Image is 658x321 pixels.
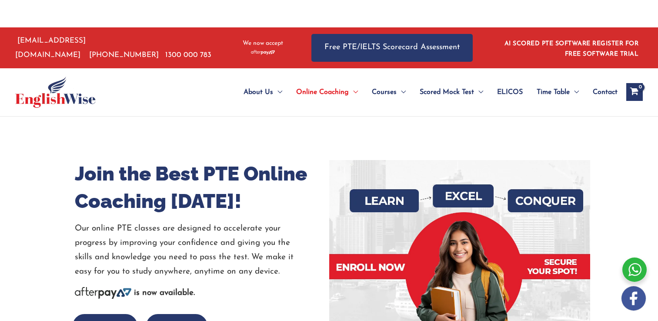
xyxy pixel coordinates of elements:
span: Menu Toggle [397,77,406,107]
a: AI SCORED PTE SOFTWARE REGISTER FOR FREE SOFTWARE TRIAL [504,40,639,57]
span: Courses [372,77,397,107]
a: 1300 000 783 [165,51,211,59]
span: Scored Mock Test [420,77,474,107]
aside: Header Widget 1 [499,33,643,62]
a: Contact [586,77,618,107]
h1: Join the Best PTE Online Coaching [DATE]! [75,160,323,215]
span: Online Coaching [296,77,349,107]
a: About UsMenu Toggle [237,77,289,107]
span: Time Table [537,77,570,107]
a: Scored Mock TestMenu Toggle [413,77,490,107]
a: Online CoachingMenu Toggle [289,77,365,107]
span: Menu Toggle [474,77,483,107]
span: ELICOS [497,77,523,107]
a: CoursesMenu Toggle [365,77,413,107]
p: Our online PTE classes are designed to accelerate your progress by improving your confidence and ... [75,221,323,279]
a: [PHONE_NUMBER] [89,51,159,59]
img: Afterpay-Logo [251,50,275,55]
a: [EMAIL_ADDRESS][DOMAIN_NAME] [15,37,86,59]
img: white-facebook.png [621,286,646,311]
b: is now available. [134,289,195,297]
nav: Site Navigation: Main Menu [223,77,618,107]
img: cropped-ew-logo [15,77,96,108]
span: Menu Toggle [349,77,358,107]
a: Free PTE/IELTS Scorecard Assessment [311,34,473,61]
a: View Shopping Cart, empty [626,83,643,100]
span: We now accept [243,39,283,48]
img: Afterpay-Logo [75,287,131,299]
span: Menu Toggle [570,77,579,107]
a: ELICOS [490,77,530,107]
span: Menu Toggle [273,77,282,107]
span: Contact [593,77,618,107]
span: About Us [244,77,273,107]
a: Time TableMenu Toggle [530,77,586,107]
